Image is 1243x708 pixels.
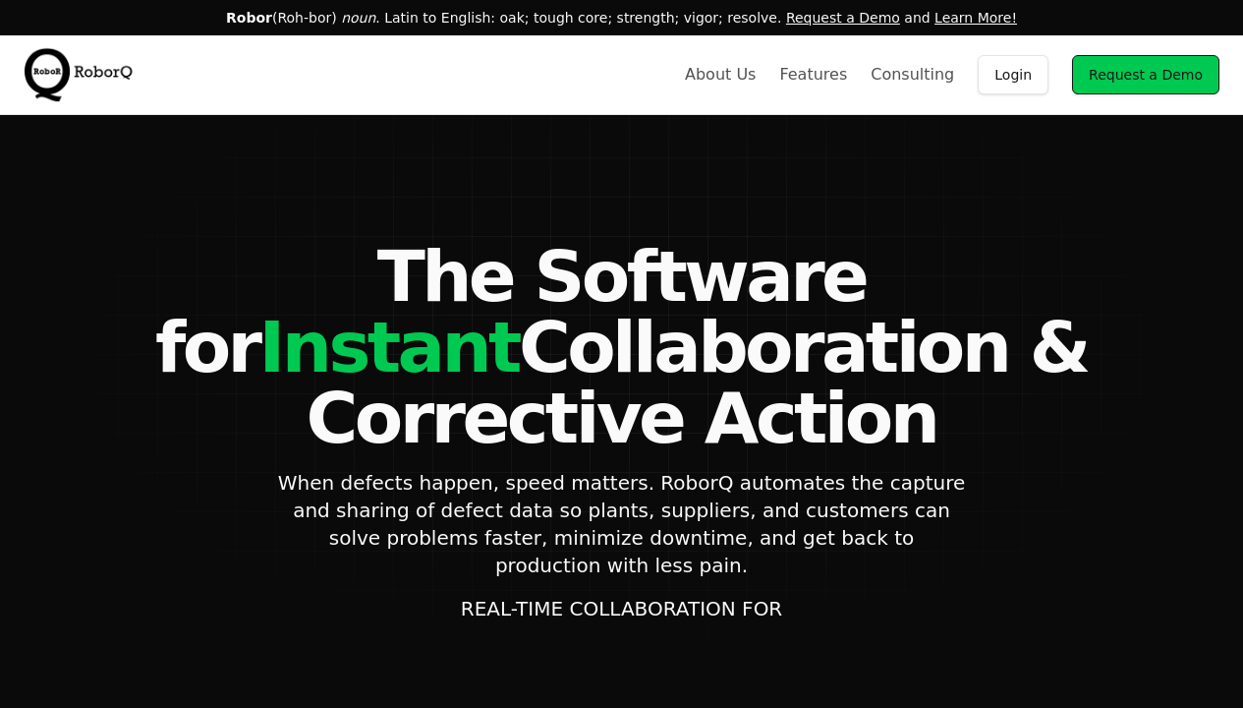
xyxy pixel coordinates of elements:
[461,595,783,622] span: REAL-TIME COLLABORATION FOR
[341,10,375,26] em: noun
[259,306,519,388] span: Instant
[978,55,1048,94] a: Login
[871,63,954,87] a: Consulting
[934,10,1017,26] a: Learn More!
[278,469,966,579] p: When defects happen, speed matters. RoborQ automates the capture and sharing of defect data so pl...
[226,10,272,26] span: Robor
[24,241,1219,453] h1: The Software for Collaboration & Corrective Action
[685,63,756,87] a: About Us
[779,63,847,87] a: Features
[24,45,141,104] img: RoborQ Inc. Logo
[24,8,1219,28] p: (Roh-bor) . Latin to English: oak; tough core; strength; vigor; resolve. and
[786,10,900,26] a: Request a Demo
[1072,55,1219,94] a: Request a Demo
